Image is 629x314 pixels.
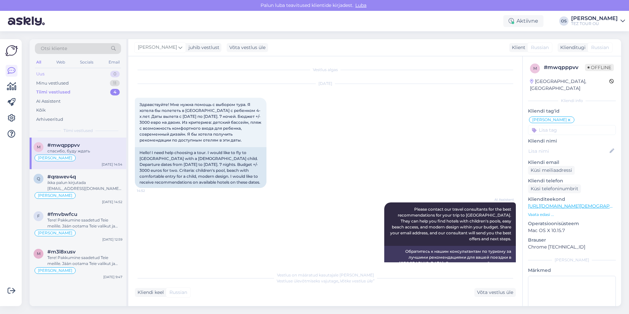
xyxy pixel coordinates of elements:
span: Russian [591,44,609,51]
span: #qrawev4q [47,174,76,180]
i: „Võtke vestlus üle” [338,278,374,283]
div: AI Assistent [36,98,61,105]
span: Russian [531,44,549,51]
span: Otsi kliente [41,45,67,52]
span: Здравствуйте! Мне нужна помощь с выбором тура. Я хотела бы полететь в [GEOGRAPHIC_DATA] с ребенко... [139,102,262,143]
span: Please contact our travel consultants for the best recommendations for your trip to [GEOGRAPHIC_D... [390,207,512,241]
span: m [533,66,537,71]
div: 0 [110,71,120,77]
div: [DATE] 9:47 [103,275,122,279]
div: Küsi telefoninumbrit [528,184,581,193]
span: q [37,176,40,181]
p: Kliendi nimi [528,138,616,144]
span: AI Assistent [489,197,514,202]
div: [PERSON_NAME] [528,257,616,263]
p: Mac OS X 10.15.7 [528,227,616,234]
div: Обратитесь к нашим консультантам по туризму за лучшими рекомендациями для вашей поездки в [GEOGRA... [384,246,516,299]
div: Võta vestlus üle [227,43,268,52]
p: Kliendi email [528,159,616,166]
div: Klienditugi [558,44,586,51]
div: Kliendi info [528,98,616,104]
div: [DATE] 14:54 [102,162,122,167]
div: Socials [79,58,95,66]
span: Tiimi vestlused [63,128,93,134]
div: [PERSON_NAME] [571,16,618,21]
div: Kõik [36,107,46,114]
div: ikka palun kirjutada [EMAIL_ADDRESS][DOMAIN_NAME] - kolleeg vaatab läbi ja annab teada, kuid šans... [47,180,122,192]
div: Kliendi keel [135,289,164,296]
img: Askly Logo [5,44,18,57]
p: Klienditeekond [528,196,616,203]
span: f [37,214,40,219]
p: Märkmed [528,267,616,274]
div: Vestlus algas [135,67,516,73]
div: Minu vestlused [36,80,69,87]
div: TEZ TOUR OÜ [571,21,618,26]
div: Uus [36,71,44,77]
input: Lisa tag [528,125,616,135]
div: Küsi meiliaadressi [528,166,575,175]
span: [PERSON_NAME] [138,44,177,51]
div: Aktiivne [503,15,543,27]
p: Brauser [528,237,616,244]
span: [PERSON_NAME] [532,118,567,122]
div: 11 [110,80,120,87]
span: 14:52 [137,188,162,193]
div: Võta vestlus üle [474,288,516,297]
p: Kliendi tag'id [528,108,616,115]
span: Vestlus on määratud kasutajale [PERSON_NAME] [277,273,374,277]
div: All [35,58,42,66]
div: 4 [110,89,120,95]
input: Lisa nimi [528,147,608,155]
div: OS [559,16,568,26]
div: Web [55,58,66,66]
p: Chrome [TECHNICAL_ID] [528,244,616,250]
p: Operatsioonisüsteem [528,220,616,227]
span: Offline [585,64,614,71]
a: [PERSON_NAME]TEZ TOUR OÜ [571,16,625,26]
span: Luba [353,2,368,8]
div: Tere! Pakkumine saadetud Teie meilile. Jään ootama Teie valikut ja broneerimissoovi andmetega. [47,217,122,229]
div: Tere! Pakkumine saadetud Teie meilile. Jään ootama Teie valikut ja broneerimissoovi andmetega. [47,255,122,267]
span: Russian [169,289,187,296]
div: Klient [509,44,525,51]
span: #m3l8xusv [47,249,76,255]
p: Kliendi telefon [528,177,616,184]
div: Hello! I need help choosing a tour. I would like to fly to [GEOGRAPHIC_DATA] with a [DEMOGRAPHIC_... [135,147,266,188]
span: #fmvbwfcu [47,211,77,217]
span: [PERSON_NAME] [38,269,72,273]
div: juhib vestlust [186,44,219,51]
div: Tiimi vestlused [36,89,70,95]
div: Arhiveeritud [36,116,63,123]
div: [DATE] 12:59 [102,237,122,242]
span: [PERSON_NAME] [38,194,72,197]
span: m [37,251,40,256]
p: Vaata edasi ... [528,212,616,218]
span: Vestluse ülevõtmiseks vajutage [277,278,374,283]
span: [PERSON_NAME] [38,231,72,235]
div: [GEOGRAPHIC_DATA], [GEOGRAPHIC_DATA] [530,78,609,92]
span: #mwqpppvv [47,142,80,148]
div: [DATE] 14:52 [102,199,122,204]
span: m [37,144,40,149]
span: [PERSON_NAME] [38,156,72,160]
div: спасибо, буду ждать [47,148,122,154]
div: [DATE] [135,81,516,87]
div: Email [107,58,121,66]
div: # mwqpppvv [544,64,585,71]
